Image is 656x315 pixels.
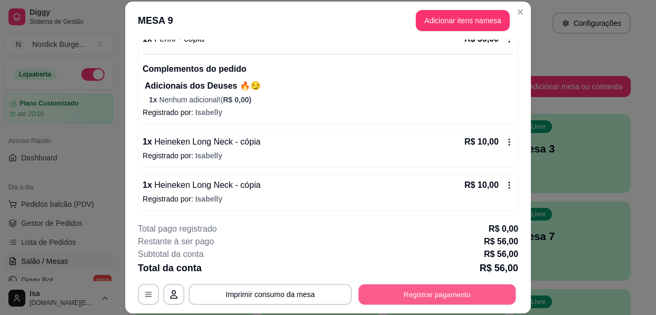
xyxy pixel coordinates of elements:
[195,195,222,203] span: Isabelly
[143,194,513,204] p: Registrado por:
[143,136,260,148] p: 1 x
[143,63,513,75] p: Complementos do pedido
[484,248,518,261] p: R$ 56,00
[138,261,202,275] p: Total da conta
[512,4,529,21] button: Close
[143,107,513,118] p: Registrado por:
[489,223,518,235] p: R$ 0,00
[152,180,260,189] span: Heineken Long Neck - cópia
[145,80,513,92] p: Adicionais dos Deuses 🔥😏
[138,223,217,235] p: Total pago registrado
[138,248,204,261] p: Subtotal da conta
[152,137,260,146] span: Heineken Long Neck - cópia
[480,261,518,275] p: R$ 56,00
[359,284,516,305] button: Registrar pagamento
[138,235,214,248] p: Restante à ser pago
[125,2,531,40] header: MESA 9
[143,179,260,192] p: 1 x
[189,284,352,305] button: Imprimir consumo da mesa
[416,10,510,31] button: Adicionar itens namesa
[484,235,518,248] p: R$ 56,00
[464,179,499,192] p: R$ 10,00
[464,33,499,45] p: R$ 36,00
[195,108,222,117] span: Isabelly
[149,96,159,104] span: 1 x
[464,136,499,148] p: R$ 10,00
[195,151,222,160] span: Isabelly
[143,33,204,45] p: 1 x
[143,150,513,161] p: Registrado por:
[149,94,513,105] p: Nenhum adicional! (
[223,96,251,104] span: R$ 0,00 )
